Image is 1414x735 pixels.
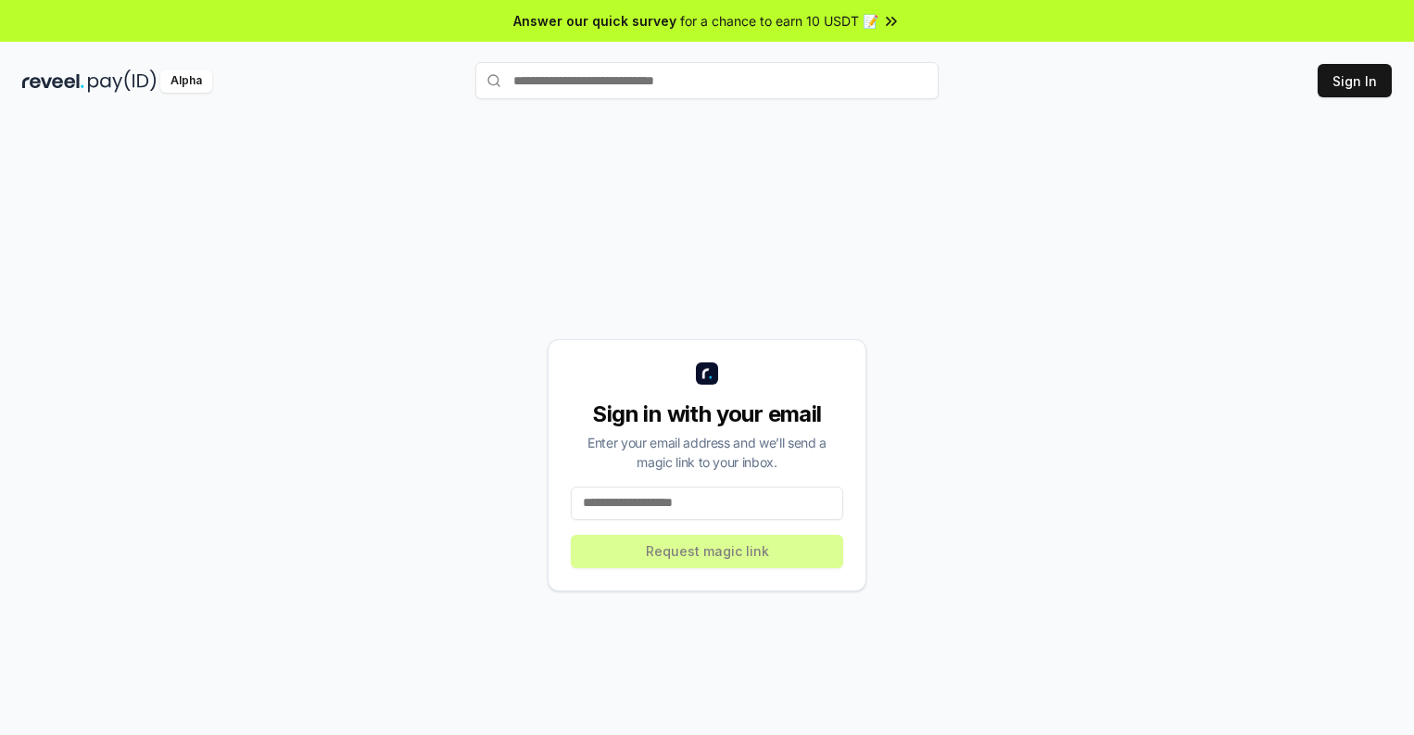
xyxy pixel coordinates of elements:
[571,399,843,429] div: Sign in with your email
[680,11,878,31] span: for a chance to earn 10 USDT 📝
[88,70,157,93] img: pay_id
[513,11,676,31] span: Answer our quick survey
[696,362,718,385] img: logo_small
[160,70,212,93] div: Alpha
[22,70,84,93] img: reveel_dark
[571,433,843,472] div: Enter your email address and we’ll send a magic link to your inbox.
[1318,64,1392,97] button: Sign In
